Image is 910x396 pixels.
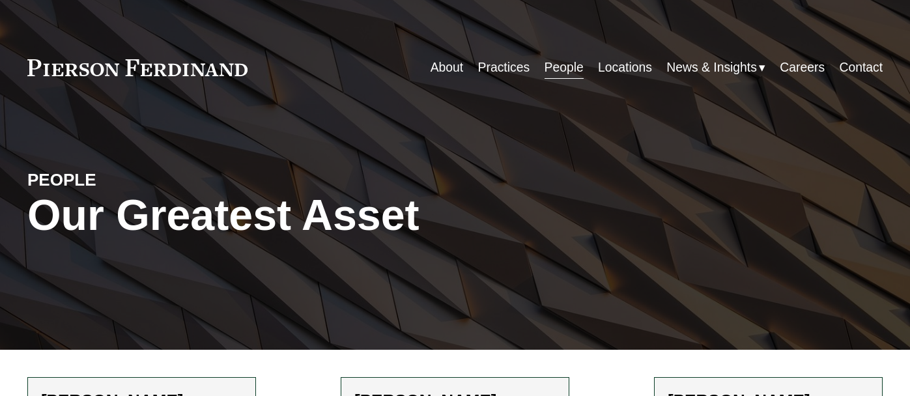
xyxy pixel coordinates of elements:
span: News & Insights [666,56,757,79]
a: About [431,55,464,81]
a: Practices [478,55,530,81]
h4: PEOPLE [27,169,241,191]
a: folder dropdown [666,55,765,81]
h1: Our Greatest Asset [27,191,597,240]
a: Locations [598,55,652,81]
a: People [545,55,584,81]
a: Careers [780,55,825,81]
a: Contact [839,55,883,81]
